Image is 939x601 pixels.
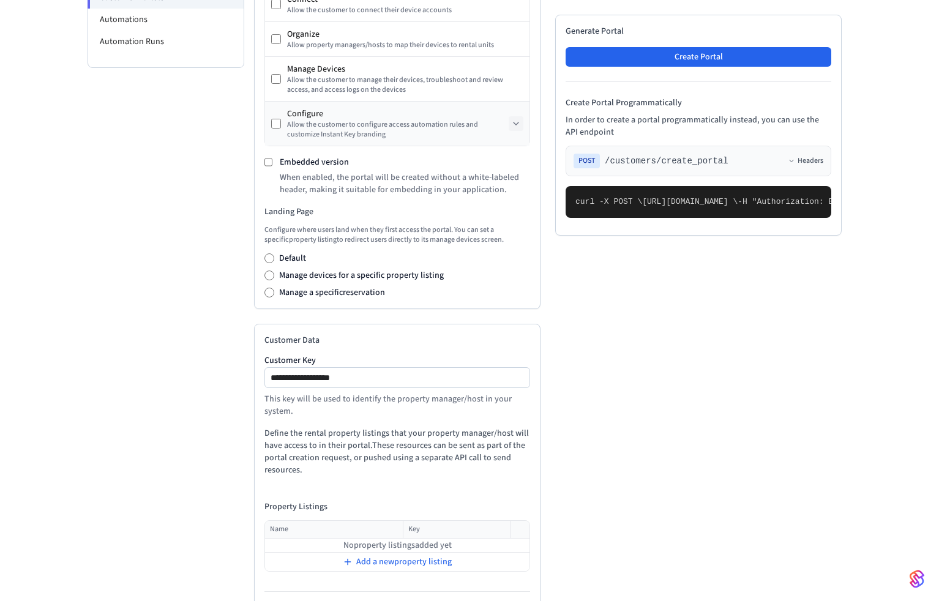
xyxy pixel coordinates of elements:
p: When enabled, the portal will be created without a white-labeled header, making it suitable for e... [280,171,530,196]
li: Automation Runs [88,31,244,53]
h3: Landing Page [264,206,530,218]
span: POST [574,154,600,168]
h2: Customer Data [264,334,530,346]
button: Create Portal [566,47,831,67]
th: Name [265,521,403,539]
div: Organize [287,28,523,40]
span: /customers/create_portal [605,155,728,167]
label: Customer Key [264,356,530,365]
li: Automations [88,9,244,31]
div: Allow the customer to manage their devices, troubleshoot and review access, and access logs on th... [287,75,523,95]
label: Manage devices for a specific property listing [279,269,444,282]
div: Allow the customer to configure access automation rules and customize Instant Key branding [287,120,509,140]
h4: Property Listings [264,501,530,513]
button: Headers [788,156,823,166]
p: This key will be used to identify the property manager/host in your system. [264,393,530,417]
span: [URL][DOMAIN_NAME] \ [642,197,738,206]
th: Key [403,521,510,539]
div: Configure [287,108,509,120]
div: Allow property managers/hosts to map their devices to rental units [287,40,523,50]
span: curl -X POST \ [575,197,642,206]
p: Configure where users land when they first access the portal. You can set a specific property lis... [264,225,530,245]
p: Define the rental property listings that your property manager/host will have access to in their ... [264,427,530,476]
img: SeamLogoGradient.69752ec5.svg [910,569,924,589]
h2: Generate Portal [566,25,831,37]
div: Manage Devices [287,63,523,75]
label: Default [279,252,306,264]
span: Add a new property listing [356,556,452,568]
p: In order to create a portal programmatically instead, you can use the API endpoint [566,114,831,138]
td: No property listings added yet [265,539,529,553]
div: Allow the customer to connect their device accounts [287,6,523,15]
label: Embedded version [280,156,349,168]
h4: Create Portal Programmatically [566,97,831,109]
label: Manage a specific reservation [279,286,385,299]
